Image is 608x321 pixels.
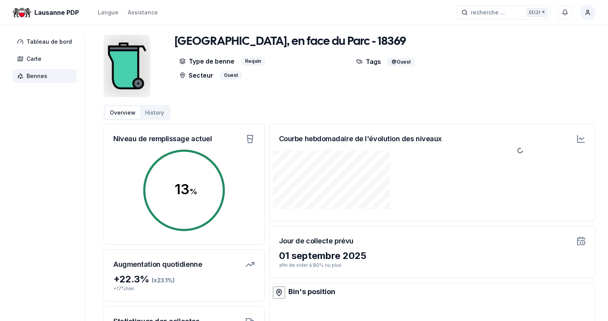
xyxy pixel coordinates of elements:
div: + 22.3 % [113,273,255,286]
h3: Jour de collecte prévu [279,236,354,247]
span: Bennes [27,72,47,80]
span: Tableau de bord [27,38,72,46]
a: Carte [13,52,80,66]
div: Bin's position [288,286,335,297]
button: Langue [98,8,118,17]
p: Tags [356,57,381,66]
p: + 17 % hier [113,286,255,292]
a: Assistance [128,8,158,17]
img: Lausanne PDP Logo [13,3,31,22]
p: Secteur [179,71,213,80]
div: @Ouest [387,58,415,66]
span: Lausanne PDP [34,8,79,17]
a: Bennes [13,69,80,83]
p: afin de vider à 80% ou plus [279,262,586,268]
h3: Courbe hebdomadaire de l'évolution des niveaux [279,133,442,144]
button: Overview [105,106,140,119]
div: Requin [241,57,265,66]
div: Ouest [220,71,242,80]
span: Carte [27,55,41,63]
img: bin Image [104,35,150,97]
div: 01 septembre 2025 [279,250,586,262]
a: Lausanne PDP [13,8,82,17]
span: (± 23.1 %) [152,277,175,284]
h3: Niveau de remplissage actuel [113,133,212,144]
div: Langue [98,9,118,16]
p: Type de benne [179,57,234,66]
span: recherche ... [471,9,505,16]
button: History [140,106,169,119]
a: Tableau de bord [13,35,80,49]
h3: Augmentation quotidienne [113,259,202,270]
button: recherche ...Ctrl+K [456,5,550,20]
h1: [GEOGRAPHIC_DATA], en face du Parc - 18369 [175,35,406,49]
